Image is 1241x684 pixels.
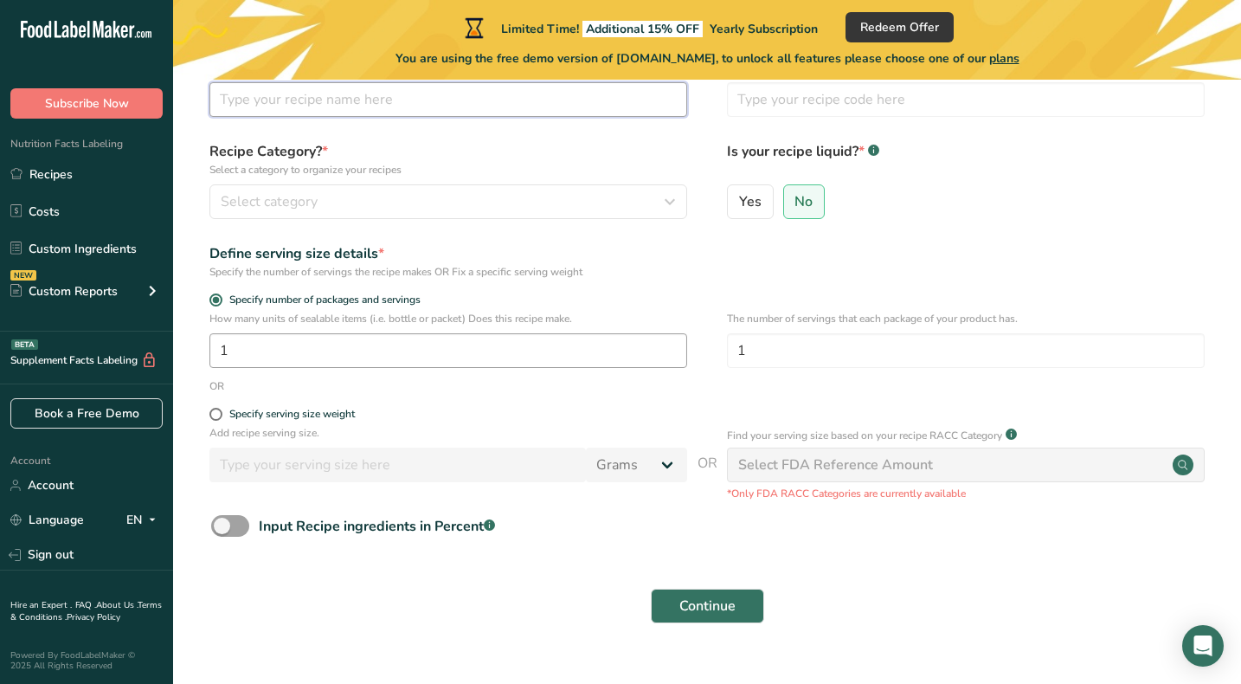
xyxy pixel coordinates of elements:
input: Type your recipe name here [209,82,687,117]
a: Privacy Policy [67,611,120,623]
div: Select FDA Reference Amount [738,455,933,475]
p: The number of servings that each package of your product has. [727,311,1205,326]
input: Type your serving size here [209,448,586,482]
div: BETA [11,339,38,350]
a: Hire an Expert . [10,599,72,611]
span: Select category [221,191,318,212]
span: plans [989,50,1019,67]
p: *Only FDA RACC Categories are currently available [727,486,1205,501]
div: OR [209,378,224,394]
a: Terms & Conditions . [10,599,162,623]
span: OR [698,453,717,501]
span: Additional 15% OFF [582,21,703,37]
a: FAQ . [75,599,96,611]
p: Select a category to organize your recipes [209,162,687,177]
div: EN [126,510,163,531]
a: Language [10,505,84,535]
span: Yearly Subscription [710,21,818,37]
a: Book a Free Demo [10,398,163,429]
span: Specify number of packages and servings [222,294,421,307]
span: Redeem Offer [860,18,939,36]
span: Yes [739,193,762,210]
a: About Us . [96,599,138,611]
p: Find your serving size based on your recipe RACC Category [727,428,1002,443]
div: Specify the number of servings the recipe makes OR Fix a specific serving weight [209,264,687,280]
div: Specify serving size weight [229,408,355,421]
label: Recipe Category? [209,141,687,177]
label: Is your recipe liquid? [727,141,1205,177]
button: Select category [209,184,687,219]
div: Define serving size details [209,243,687,264]
div: Input Recipe ingredients in Percent [259,516,495,537]
input: Type your recipe code here [727,82,1205,117]
span: Continue [679,596,736,616]
div: Custom Reports [10,282,118,300]
div: Open Intercom Messenger [1182,625,1224,667]
div: Limited Time! [461,17,818,38]
p: How many units of sealable items (i.e. bottle or packet) Does this recipe make. [209,311,687,326]
span: You are using the free demo version of [DOMAIN_NAME], to unlock all features please choose one of... [395,49,1019,68]
div: NEW [10,270,36,281]
span: Subscribe Now [45,94,129,113]
button: Subscribe Now [10,88,163,119]
span: No [794,193,813,210]
div: Powered By FoodLabelMaker © 2025 All Rights Reserved [10,650,163,671]
p: Add recipe serving size. [209,425,687,441]
button: Redeem Offer [846,12,954,42]
button: Continue [651,589,764,623]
